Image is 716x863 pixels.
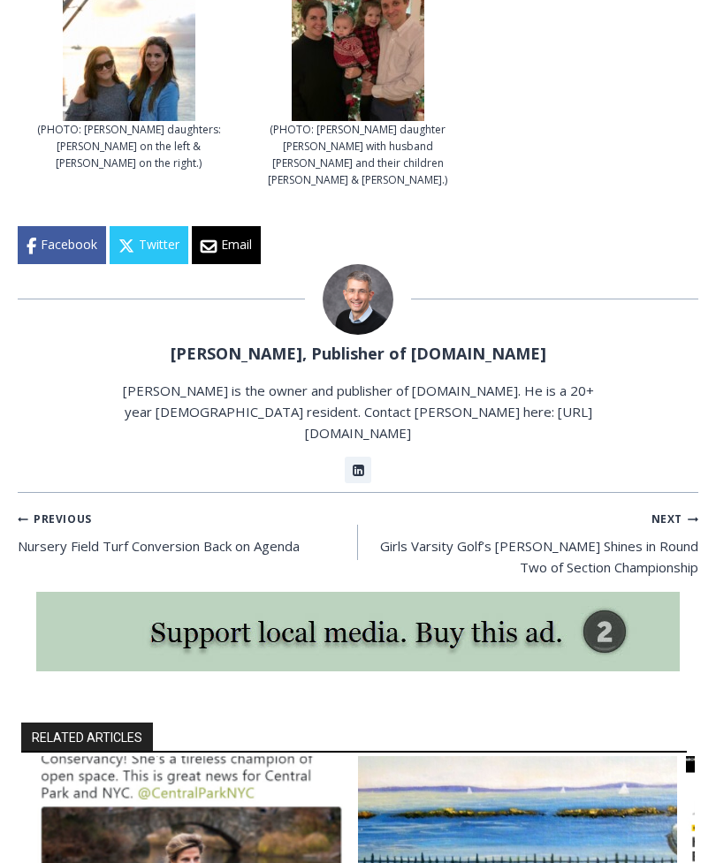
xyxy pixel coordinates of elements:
[25,121,234,172] figcaption: (PHOTO: [PERSON_NAME] daughters: [PERSON_NAME] on the left & [PERSON_NAME] on the right.)
[18,507,698,578] nav: Posts
[1,178,178,220] a: Open Tues. - Sun. [PHONE_NUMBER]
[171,343,546,364] a: [PERSON_NAME], Publisher of [DOMAIN_NAME]
[182,110,260,211] div: Located at [STREET_ADDRESS][PERSON_NAME]
[5,182,173,249] span: Open Tues. - Sun. [PHONE_NUMBER]
[358,507,698,578] a: NextGirls Varsity Golf’s [PERSON_NAME] Shines in Round Two of Section Championship
[36,592,680,671] img: support local media, buy this ad
[18,507,358,556] a: PreviousNursery Field Turf Conversion Back on Agenda
[110,226,188,263] a: Twitter
[651,511,698,527] small: Next
[254,121,463,189] figcaption: (PHOTO: [PERSON_NAME] daughter [PERSON_NAME] with husband [PERSON_NAME] and their children [PERSO...
[120,380,597,443] p: [PERSON_NAME] is the owner and publisher of [DOMAIN_NAME]. He is a 20+ year [DEMOGRAPHIC_DATA] re...
[18,226,106,263] a: Facebook
[192,226,261,263] a: Email
[18,511,92,527] small: Previous
[21,723,153,753] h2: RELATED ARTICLES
